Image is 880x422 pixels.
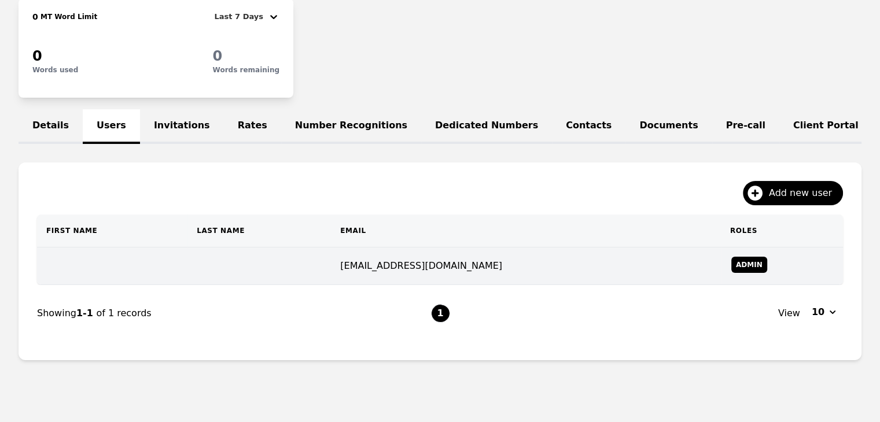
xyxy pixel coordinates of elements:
[213,65,279,75] p: Words remaining
[731,257,767,273] span: Admin
[187,214,331,247] th: Last Name
[805,303,843,321] button: 10
[32,48,42,64] span: 0
[76,308,96,319] span: 1-1
[32,65,78,75] p: Words used
[778,306,800,320] span: View
[140,109,224,144] a: Invitations
[213,48,223,64] span: 0
[721,214,843,247] th: Roles
[38,12,97,21] h2: MT Word Limit
[421,109,552,144] a: Dedicated Numbers
[552,109,625,144] a: Contacts
[331,247,721,285] td: [EMAIL_ADDRESS][DOMAIN_NAME]
[743,181,843,205] button: Add new user
[281,109,421,144] a: Number Recognitions
[37,306,431,320] div: Showing of 1 records
[625,109,712,144] a: Documents
[32,12,38,21] span: 0
[769,186,840,200] span: Add new user
[779,109,872,144] a: Client Portal
[331,214,721,247] th: Email
[712,109,779,144] a: Pre-call
[37,214,187,247] th: First Name
[215,10,268,24] div: Last 7 Days
[224,109,281,144] a: Rates
[37,285,843,342] nav: Page navigation
[19,109,83,144] a: Details
[812,305,824,319] span: 10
